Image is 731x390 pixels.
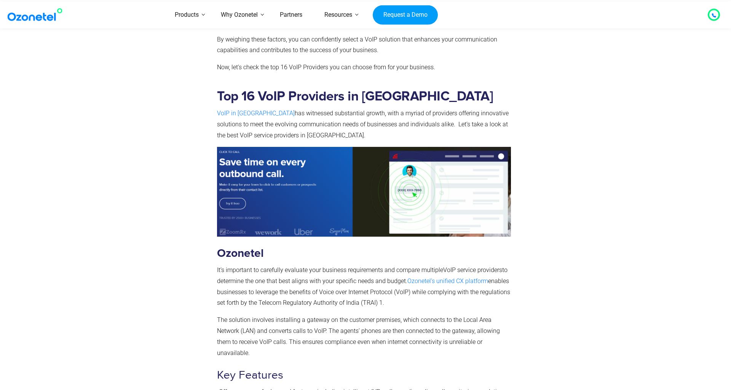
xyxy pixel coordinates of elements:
span: to determine the one that best aligns with your specific needs and budget. [217,266,508,285]
span: It’s important to carefully evaluate your business requirements and compare multiple [217,266,443,274]
span: has witnessed substantial growth, with a myriad of providers offering innovative solutions to mee... [217,110,509,139]
a: Products [164,2,210,29]
span: enables businesses to leverage the benefits of Voice over Internet Protocol (VoIP) while complyin... [217,277,510,307]
strong: Ozonetel [217,248,264,259]
a: Resources [313,2,363,29]
span: The solution involves installing a gateway on the customer premises, which connects to the Local ... [217,316,500,356]
span: VoIP service providers [443,266,502,274]
a: Partners [269,2,313,29]
a: Ozonetel’s unified CX platform [407,277,488,285]
a: Request a Demo [373,5,438,25]
span: Key Features [217,368,283,382]
a: Why Ozonetel [210,2,269,29]
h2: Top 16 VoIP Providers in [GEOGRAPHIC_DATA] [217,89,511,104]
a: VoIP in [GEOGRAPHIC_DATA] [217,110,295,117]
span: By weighing these factors, you can confidently select a VoIP solution that enhances your communic... [217,36,497,54]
